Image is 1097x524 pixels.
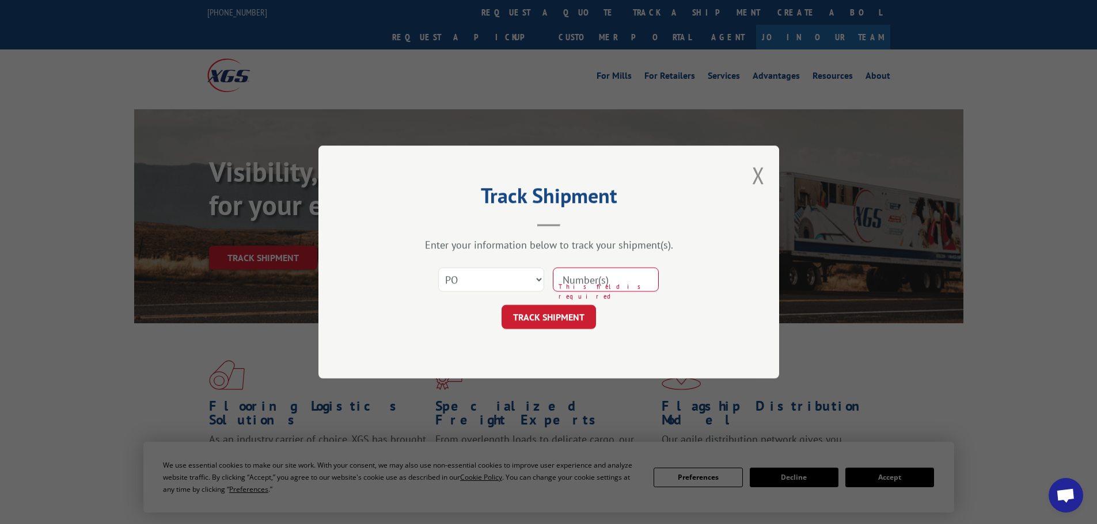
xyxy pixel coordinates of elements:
[376,188,722,209] h2: Track Shipment
[553,267,659,292] input: Number(s)
[376,238,722,251] div: Enter your information below to track your shipment(s).
[1049,478,1083,512] div: Open chat
[752,160,765,190] button: Close modal
[559,282,659,301] span: This field is required
[502,305,596,329] button: TRACK SHIPMENT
